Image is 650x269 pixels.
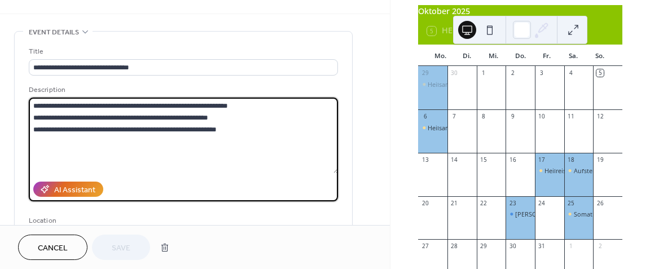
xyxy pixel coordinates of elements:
div: 1 [480,69,488,77]
div: 24 [538,199,546,207]
div: Location [29,215,336,227]
div: Fr. [534,45,560,67]
div: 28 [450,242,458,250]
div: AI Assistant [54,184,95,196]
div: Somatic Yin Yoga, freier Tanz mit Abhaya [564,210,594,218]
div: 17 [538,156,546,164]
div: 1 [567,242,575,250]
div: 2 [509,69,517,77]
div: Title [29,46,336,58]
div: Heilsames Singen [418,124,447,132]
div: Oktober 2025 [418,5,622,17]
div: 2 [596,242,604,250]
div: 19 [596,156,604,164]
div: 3 [538,69,546,77]
div: 25 [567,199,575,207]
div: 4 [567,69,575,77]
div: 18 [567,156,575,164]
div: Di. [454,45,480,67]
div: 21 [450,199,458,207]
span: Event details [29,27,79,38]
button: AI Assistant [33,182,103,197]
div: So. [587,45,613,67]
div: 14 [450,156,458,164]
div: 15 [480,156,488,164]
div: 22 [480,199,488,207]
div: Sa. [560,45,587,67]
div: 11 [567,112,575,120]
div: 30 [509,242,517,250]
div: Heilsames Singen [428,124,478,132]
div: 23 [509,199,517,207]
div: 20 [421,199,429,207]
div: Aufstellungsarbeit und Psychodrama mit Joshua Gote [564,166,594,175]
div: Michael Stillwater [506,210,535,218]
div: Heilsames Singen mit Brigitte im Herzensklang [418,80,447,89]
div: Heilsames Singen mit [PERSON_NAME] im Herzensklang [428,80,590,89]
div: 8 [480,112,488,120]
div: 6 [421,112,429,120]
div: Do. [507,45,534,67]
span: Cancel [38,242,68,254]
div: 27 [421,242,429,250]
div: 10 [538,112,546,120]
div: 16 [509,156,517,164]
div: [PERSON_NAME] [515,210,564,218]
div: 30 [450,69,458,77]
div: Heilreisen mit Klang und Berührung [544,166,649,175]
div: 29 [421,69,429,77]
div: 7 [450,112,458,120]
div: Description [29,84,336,96]
div: Mi. [480,45,507,67]
div: 5 [596,69,604,77]
div: Mo. [427,45,454,67]
div: Heilreisen mit Klang und Berührung [535,166,564,175]
div: 9 [509,112,517,120]
div: 26 [596,199,604,207]
div: 12 [596,112,604,120]
div: 31 [538,242,546,250]
button: Cancel [18,235,87,260]
div: 13 [421,156,429,164]
div: 29 [480,242,488,250]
